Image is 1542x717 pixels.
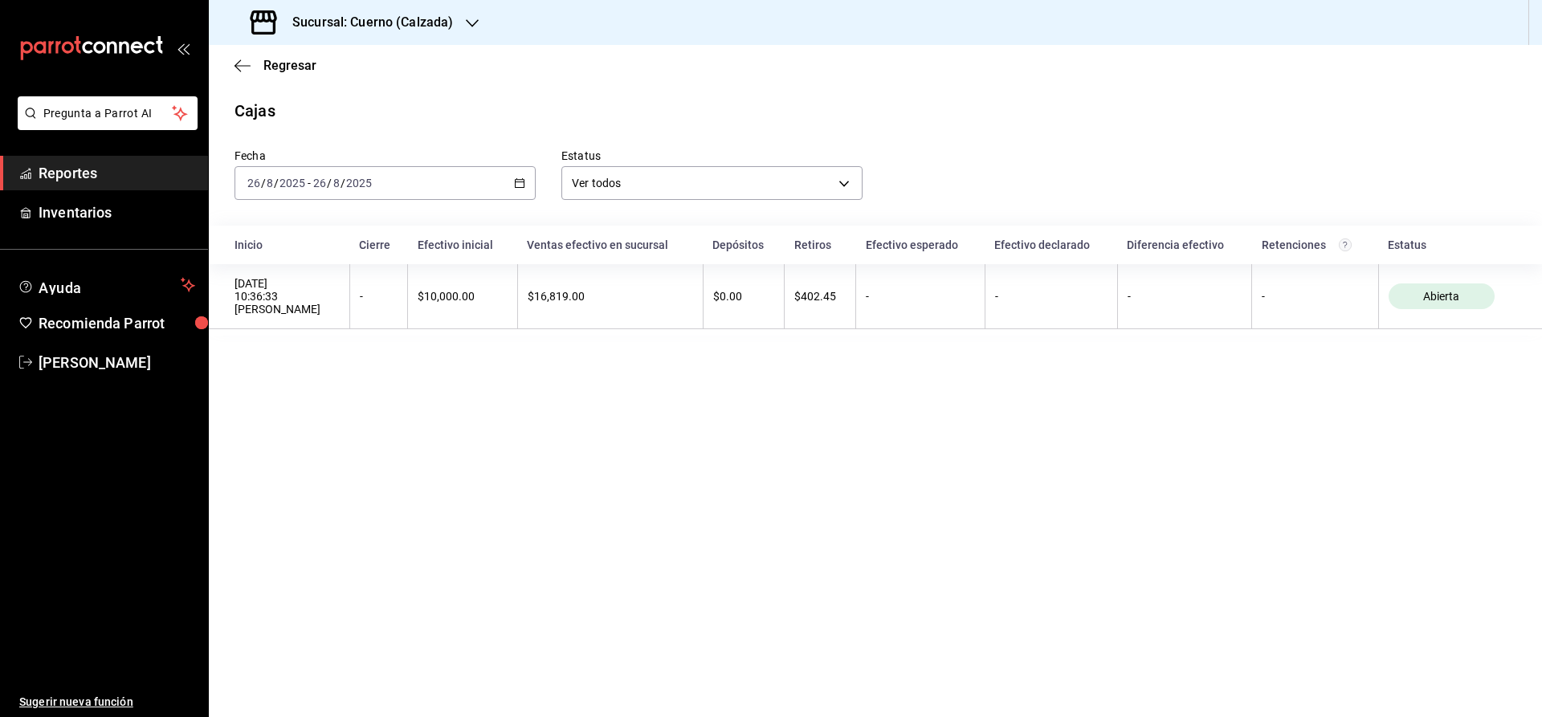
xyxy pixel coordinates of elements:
label: Fecha [235,150,536,161]
div: Ver todos [561,166,863,200]
div: Inicio [235,238,340,251]
div: - [1262,290,1368,303]
svg: Total de retenciones de propinas registradas [1339,238,1352,251]
span: Regresar [263,58,316,73]
div: Cierre [359,238,398,251]
div: [DATE] 10:36:33 [PERSON_NAME] [235,277,340,316]
span: [PERSON_NAME] [39,352,195,373]
h3: Sucursal: Cuerno (Calzada) [279,13,453,32]
input: ---- [279,177,306,189]
div: - [995,290,1108,303]
span: / [327,177,332,189]
button: Pregunta a Parrot AI [18,96,198,130]
div: Depósitos [712,238,775,251]
a: Pregunta a Parrot AI [11,116,198,133]
label: Estatus [561,150,863,161]
div: Retiros [794,238,846,251]
span: / [261,177,266,189]
div: Retenciones [1262,238,1369,251]
div: Estatus [1388,238,1516,251]
span: Sugerir nueva función [19,694,195,711]
span: / [274,177,279,189]
div: Efectivo inicial [418,238,508,251]
div: Cajas [235,99,275,123]
input: -- [312,177,327,189]
div: $16,819.00 [528,290,693,303]
button: open_drawer_menu [177,42,190,55]
div: Diferencia efectivo [1127,238,1242,251]
span: Pregunta a Parrot AI [43,105,173,122]
span: Recomienda Parrot [39,312,195,334]
div: Efectivo declarado [994,238,1108,251]
span: Reportes [39,162,195,184]
input: ---- [345,177,373,189]
div: $10,000.00 [418,290,507,303]
div: $0.00 [713,290,775,303]
input: -- [266,177,274,189]
button: Regresar [235,58,316,73]
span: Abierta [1417,290,1466,303]
span: / [341,177,345,189]
div: - [360,290,398,303]
div: $402.45 [794,290,846,303]
span: - [308,177,311,189]
input: -- [332,177,341,189]
div: Ventas efectivo en sucursal [527,238,693,251]
span: Ayuda [39,275,174,295]
div: - [1128,290,1242,303]
div: - [866,290,975,303]
span: Inventarios [39,202,195,223]
input: -- [247,177,261,189]
div: Efectivo esperado [866,238,976,251]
